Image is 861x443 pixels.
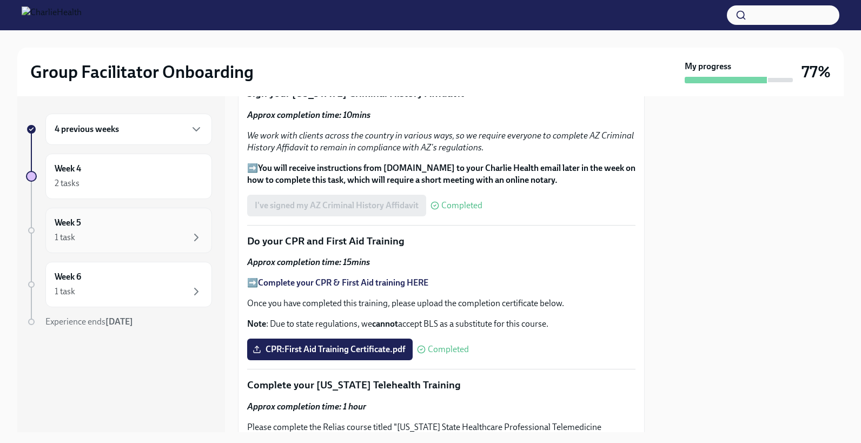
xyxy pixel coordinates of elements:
[258,277,428,288] a: Complete your CPR & First Aid training HERE
[247,257,370,267] strong: Approx completion time: 15mins
[55,177,80,189] div: 2 tasks
[372,319,398,329] strong: cannot
[247,163,635,185] strong: You will receive instructions from [DOMAIN_NAME] to your Charlie Health email later in the week o...
[105,316,133,327] strong: [DATE]
[26,262,212,307] a: Week 61 task
[685,61,731,72] strong: My progress
[441,201,482,210] span: Completed
[55,271,81,283] h6: Week 6
[45,114,212,145] div: 4 previous weeks
[247,319,266,329] strong: Note
[255,344,405,355] span: CPR:First Aid Training Certificate.pdf
[26,154,212,199] a: Week 42 tasks
[247,297,635,309] p: Once you have completed this training, please upload the completion certificate below.
[55,123,119,135] h6: 4 previous weeks
[247,130,634,153] em: We work with clients across the country in various ways, so we require everyone to complete AZ Cr...
[247,339,413,360] label: CPR:First Aid Training Certificate.pdf
[247,378,635,392] p: Complete your [US_STATE] Telehealth Training
[55,286,75,297] div: 1 task
[247,110,370,120] strong: Approx completion time: 10mins
[247,318,635,330] p: : Due to state regulations, we accept BLS as a substitute for this course.
[22,6,82,24] img: CharlieHealth
[247,162,635,186] p: ➡️
[428,345,469,354] span: Completed
[26,208,212,253] a: Week 51 task
[247,401,366,412] strong: Approx completion time: 1 hour
[30,61,254,83] h2: Group Facilitator Onboarding
[247,277,635,289] p: ➡️
[802,62,831,82] h3: 77%
[45,316,133,327] span: Experience ends
[55,232,75,243] div: 1 task
[247,234,635,248] p: Do your CPR and First Aid Training
[55,163,81,175] h6: Week 4
[55,217,81,229] h6: Week 5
